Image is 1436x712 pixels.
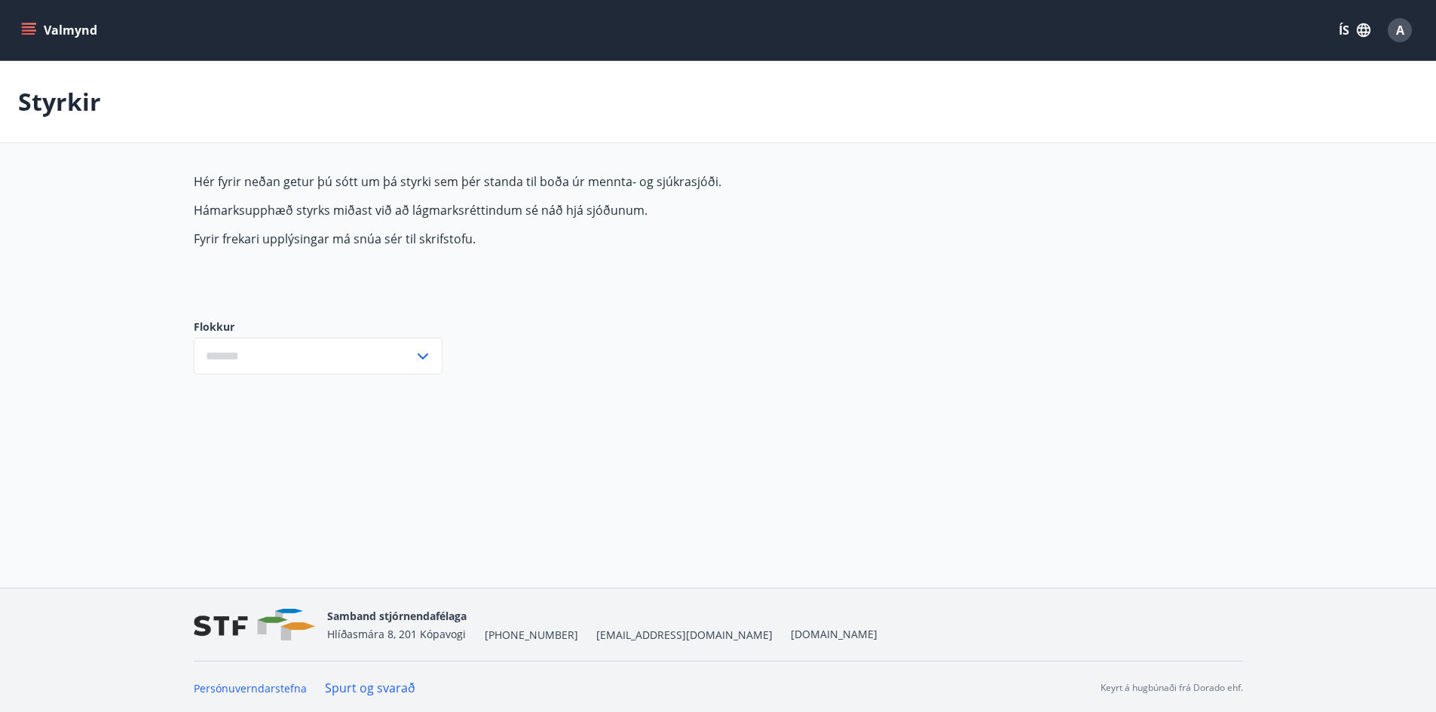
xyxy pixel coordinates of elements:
a: Spurt og svarað [325,680,415,696]
button: ÍS [1330,17,1379,44]
button: A [1382,12,1418,48]
button: menu [18,17,103,44]
span: Samband stjórnendafélaga [327,609,467,623]
p: Hér fyrir neðan getur þú sótt um þá styrki sem þér standa til boða úr mennta- og sjúkrasjóði. [194,173,905,190]
img: vjCaq2fThgY3EUYqSgpjEiBg6WP39ov69hlhuPVN.png [194,609,315,641]
p: Styrkir [18,85,101,118]
a: [DOMAIN_NAME] [791,627,877,641]
p: Fyrir frekari upplýsingar má snúa sér til skrifstofu. [194,231,905,247]
span: [PHONE_NUMBER] [485,628,578,643]
p: Keyrt á hugbúnaði frá Dorado ehf. [1101,681,1243,695]
p: Hámarksupphæð styrks miðast við að lágmarksréttindum sé náð hjá sjóðunum. [194,202,905,218]
label: Flokkur [194,319,442,335]
span: A [1396,22,1404,38]
span: [EMAIL_ADDRESS][DOMAIN_NAME] [596,628,773,643]
a: Persónuverndarstefna [194,681,307,695]
span: Hlíðasmára 8, 201 Kópavogi [327,627,466,641]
